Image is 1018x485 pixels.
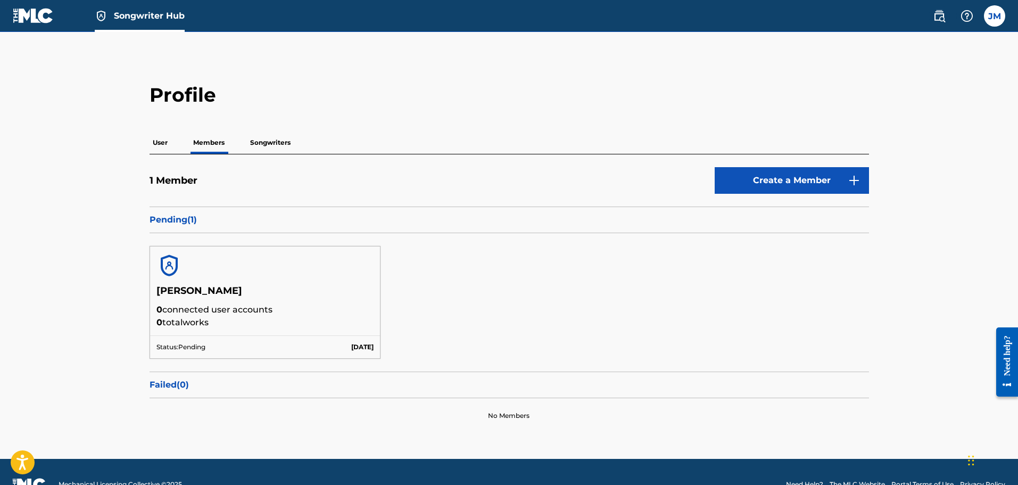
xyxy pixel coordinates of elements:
img: help [961,10,973,22]
img: search [933,10,946,22]
span: 0 [156,317,162,327]
p: Members [190,131,228,154]
p: connected user accounts [156,303,374,316]
p: User [150,131,171,154]
h2: Profile [150,83,869,107]
span: 0 [156,305,162,315]
p: [DATE] [351,342,374,352]
p: Pending ( 1 ) [150,213,869,226]
p: Songwriters [247,131,294,154]
img: 9d2ae6d4665cec9f34b9.svg [848,174,860,187]
iframe: Chat Widget [965,434,1018,485]
span: Songwriter Hub [114,10,185,22]
img: MLC Logo [13,8,54,23]
p: Status: Pending [156,342,205,352]
p: Failed ( 0 ) [150,379,869,391]
a: Create a Member [715,167,869,194]
a: Public Search [929,5,950,27]
img: account [156,253,182,278]
div: Drag [968,445,974,476]
div: User Menu [984,5,1005,27]
img: Top Rightsholder [95,10,107,22]
p: No Members [488,411,529,421]
p: total works [156,316,374,329]
iframe: Resource Center [988,319,1018,405]
div: Help [956,5,978,27]
h5: 1 Member [150,175,197,187]
h5: [PERSON_NAME] [156,285,374,303]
